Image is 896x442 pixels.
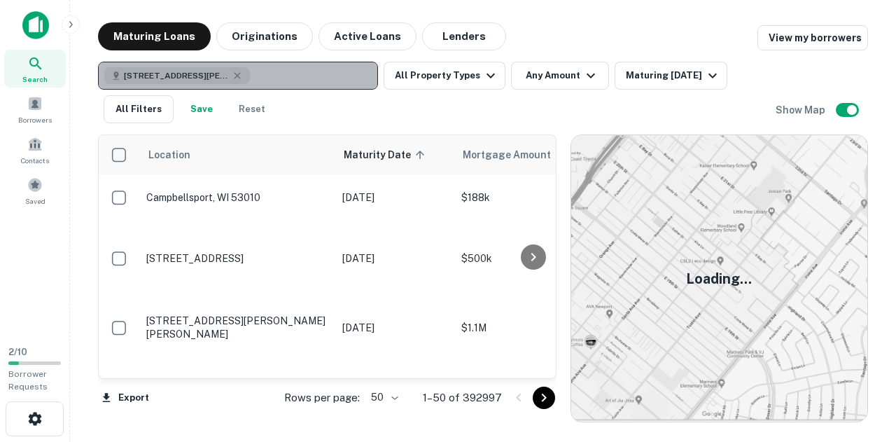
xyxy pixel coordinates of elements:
p: [DATE] [342,320,447,336]
p: [DATE] [342,190,447,205]
span: Maturity Date [344,146,429,163]
a: View my borrowers [757,25,868,50]
span: Search [22,74,48,85]
a: Contacts [4,131,66,169]
button: Reset [230,95,274,123]
span: Saved [25,195,45,207]
div: Maturing [DATE] [626,67,721,84]
button: Maturing [DATE] [615,62,727,90]
th: Maturity Date [335,135,454,174]
img: capitalize-icon.png [22,11,49,39]
p: $500k [461,251,601,266]
img: map-placeholder.webp [571,135,867,422]
h6: Show Map [776,102,827,118]
span: Borrowers [18,114,52,125]
h5: Loading... [686,268,752,289]
p: $1.1M [461,320,601,336]
button: All Filters [104,95,174,123]
a: Borrowers [4,90,66,128]
button: Active Loans [318,22,416,50]
a: Saved [4,172,66,209]
span: [STREET_ADDRESS][PERSON_NAME] [124,69,229,82]
button: All Property Types [384,62,505,90]
iframe: Chat Widget [826,330,896,397]
th: Mortgage Amount [454,135,608,174]
button: Maturing Loans [98,22,211,50]
a: Search [4,50,66,88]
span: Borrower Requests [8,369,48,392]
div: 50 [365,387,400,408]
span: Contacts [21,155,49,166]
p: Campbellsport, WI 53010 [146,191,328,204]
p: 1–50 of 392997 [423,389,502,406]
button: Export [98,387,153,408]
p: [STREET_ADDRESS] [146,252,328,265]
button: Save your search to get updates of matches that match your search criteria. [179,95,224,123]
button: Go to next page [533,387,555,409]
p: Rows per page: [284,389,360,406]
button: Originations [216,22,313,50]
button: Any Amount [511,62,609,90]
button: Lenders [422,22,506,50]
p: $188k [461,190,601,205]
th: Location [139,135,335,174]
button: [STREET_ADDRESS][PERSON_NAME] [98,62,378,90]
span: Mortgage Amount [463,146,569,163]
p: [STREET_ADDRESS][PERSON_NAME][PERSON_NAME] [146,315,328,340]
p: [DATE] [342,251,447,266]
span: Location [148,146,190,163]
span: 2 / 10 [8,347,27,357]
